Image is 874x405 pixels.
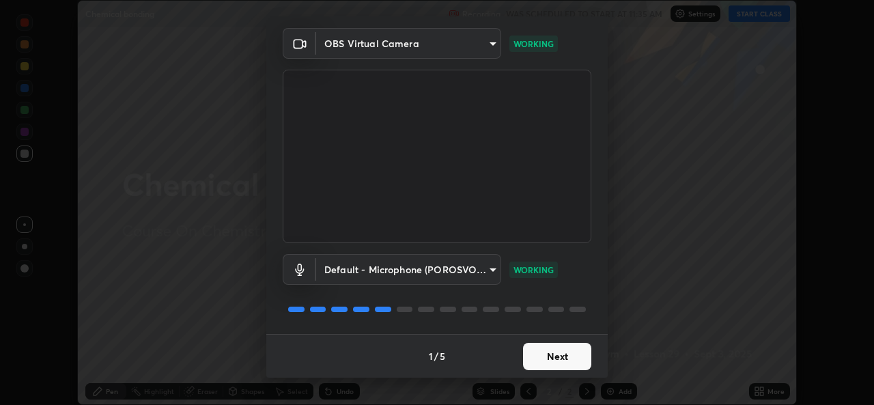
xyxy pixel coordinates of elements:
div: OBS Virtual Camera [316,28,501,59]
p: WORKING [513,38,554,50]
button: Next [523,343,591,370]
h4: / [434,349,438,363]
h4: 5 [440,349,445,363]
p: WORKING [513,264,554,276]
h4: 1 [429,349,433,363]
div: OBS Virtual Camera [316,254,501,285]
